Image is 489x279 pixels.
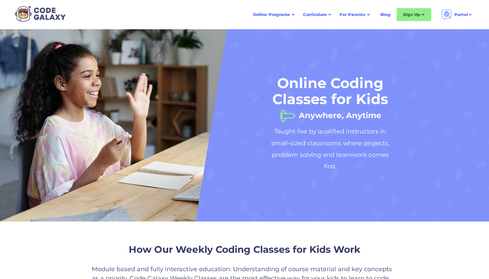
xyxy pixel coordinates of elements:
div: Online Programs [253,11,290,18]
div: Sign Up [397,8,431,21]
div: Curriculum [303,11,327,18]
div: Portal [437,7,477,22]
div: Sign Up [403,11,420,18]
h1: Online Coding Classes for Kids [266,75,395,107]
div: For Parents [336,9,374,21]
span: How Our Weekly Coding Classes for Kids Work [129,244,360,255]
div: Curriculum [299,9,336,21]
div: Portal [454,11,468,18]
div: Online Programs [249,9,299,21]
div: For Parents [340,11,365,18]
h1: Anywhere, Anytime [299,109,381,115]
a: Blog [376,9,395,21]
h2: Taught live by qualified instructors in small-sized classrooms where projects, problem solving an... [266,126,395,173]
